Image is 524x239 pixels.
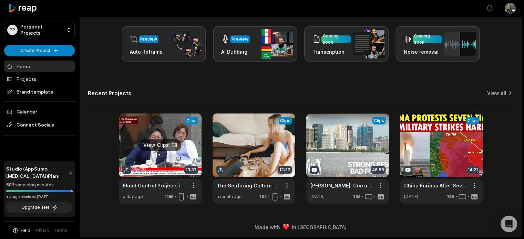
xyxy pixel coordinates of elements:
[444,32,476,56] img: noise_removal.png
[312,48,351,55] h3: Transcription
[4,106,75,117] a: Calendar
[323,33,349,45] div: Coming soon
[54,227,67,233] a: Terms
[404,182,468,189] a: China Furious After Seven Protests Over [DEMOGRAPHIC_DATA] Military’s Big Move in the [GEOGRAPHIC...
[20,24,63,36] p: Personal Projects
[404,48,442,55] h3: Noise removal
[12,227,30,233] button: Help
[86,224,515,231] div: Made with in [GEOGRAPHIC_DATA]
[217,182,280,189] a: The Seafaring Culture of the [DEMOGRAPHIC_DATA] People
[353,29,384,58] img: transcription.png
[34,227,50,233] a: Privacy
[501,216,517,232] div: Open Intercom Messenger
[487,90,506,97] a: View all
[4,61,75,72] a: Home
[6,182,73,188] div: 586 remaining minutes
[221,48,250,55] h3: AI Dubbing
[6,165,68,180] span: Studio (AppSumo [MEDICAL_DATA]) Plan!
[130,48,163,55] h3: Auto Reframe
[4,73,75,85] a: Projects
[6,202,73,213] button: Upgrade Tier
[414,33,441,45] div: Coming soon
[4,119,75,131] span: Connect Socials
[4,86,75,97] a: Brand template
[123,182,186,189] a: Flood Control Projects in the [GEOGRAPHIC_DATA]
[7,25,18,35] div: PP
[21,227,30,233] span: Help
[170,31,202,57] img: auto_reframe.png
[4,45,75,56] button: Create Project
[310,182,374,189] a: [PERSON_NAME]: Corruption did not make Philippines poor (Full Episode) | The View From [GEOGRAPHI...
[140,36,157,42] div: Preview
[261,29,293,59] img: ai_dubbing.png
[232,36,248,42] div: Preview
[283,224,289,230] img: heart emoji
[88,90,131,97] h2: Recent Projects
[6,194,73,199] div: *Usage resets on [DATE]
